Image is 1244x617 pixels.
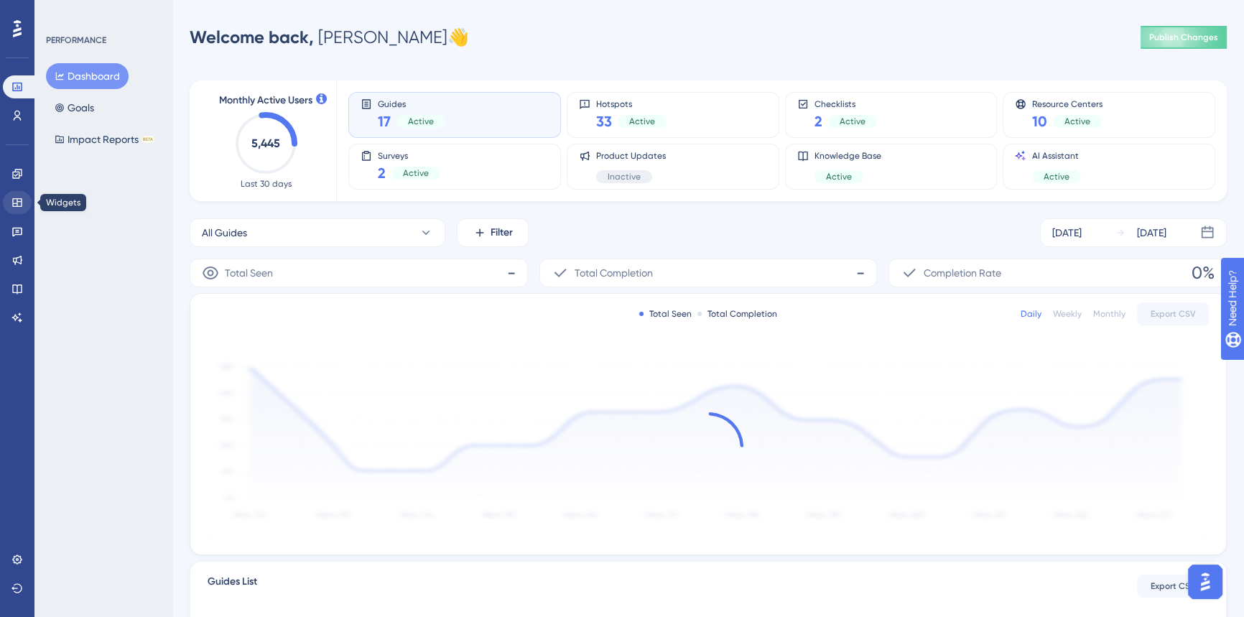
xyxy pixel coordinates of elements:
[378,111,391,131] span: 17
[457,218,529,247] button: Filter
[826,171,852,182] span: Active
[1141,26,1227,49] button: Publish Changes
[856,261,865,284] span: -
[408,116,434,127] span: Active
[1137,224,1166,241] div: [DATE]
[225,264,273,282] span: Total Seen
[190,27,314,47] span: Welcome back,
[1192,261,1215,284] span: 0%
[403,167,429,179] span: Active
[575,264,653,282] span: Total Completion
[1021,308,1041,320] div: Daily
[190,26,469,49] div: [PERSON_NAME] 👋
[840,116,865,127] span: Active
[1052,224,1082,241] div: [DATE]
[1149,32,1218,43] span: Publish Changes
[1151,580,1196,592] span: Export CSV
[378,163,386,183] span: 2
[46,95,103,121] button: Goals
[378,98,445,108] span: Guides
[639,308,692,320] div: Total Seen
[202,224,247,241] span: All Guides
[1044,171,1069,182] span: Active
[814,150,881,162] span: Knowledge Base
[629,116,655,127] span: Active
[219,92,312,109] span: Monthly Active Users
[190,218,445,247] button: All Guides
[1032,150,1081,162] span: AI Assistant
[46,126,163,152] button: Impact ReportsBETA
[241,178,292,190] span: Last 30 days
[1093,308,1125,320] div: Monthly
[1053,308,1082,320] div: Weekly
[46,63,129,89] button: Dashboard
[814,111,822,131] span: 2
[596,98,667,108] span: Hotspots
[814,98,877,108] span: Checklists
[608,171,641,182] span: Inactive
[46,34,106,46] div: PERFORMANCE
[1064,116,1090,127] span: Active
[924,264,1001,282] span: Completion Rate
[697,308,777,320] div: Total Completion
[1184,560,1227,603] iframe: UserGuiding AI Assistant Launcher
[596,111,612,131] span: 33
[1137,302,1209,325] button: Export CSV
[491,224,513,241] span: Filter
[251,136,280,150] text: 5,445
[208,573,257,599] span: Guides List
[507,261,516,284] span: -
[141,136,154,143] div: BETA
[1032,111,1047,131] span: 10
[1151,308,1196,320] span: Export CSV
[378,150,440,160] span: Surveys
[1032,98,1103,108] span: Resource Centers
[1137,575,1209,598] button: Export CSV
[34,4,90,21] span: Need Help?
[596,150,666,162] span: Product Updates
